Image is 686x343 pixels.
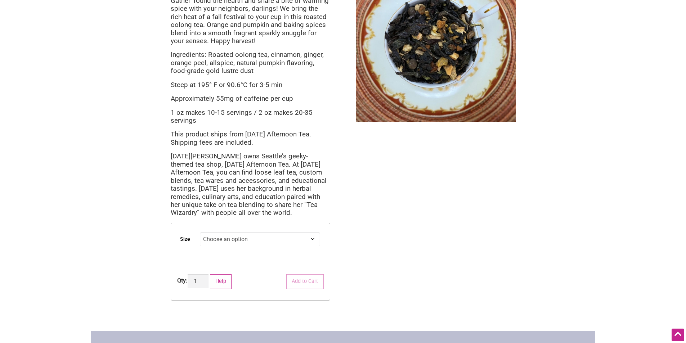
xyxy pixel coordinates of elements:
p: This product ships from [DATE] Afternoon Tea. Shipping fees are included. [171,130,330,146]
input: Product quantity [188,274,209,288]
button: Help [210,274,232,289]
div: Qty: [177,276,188,285]
label: Size [180,231,190,247]
p: Approximately 55mg of caffeine per cup [171,95,330,103]
p: 1 oz makes 10-15 servings / 2 oz makes 20-35 servings [171,109,330,125]
button: Add to Cart [286,274,324,289]
div: Scroll Back to Top [672,329,684,341]
p: Steep at 195° F or 90.6°C for 3-5 min [171,81,330,89]
p: [DATE][PERSON_NAME] owns Seattle’s geeky-themed tea shop, [DATE] Afternoon Tea. At [DATE] Afterno... [171,152,330,217]
p: Ingredients: Roasted oolong tea, cinnamon, ginger, orange peel, allspice, natural pumpkin flavori... [171,51,330,75]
